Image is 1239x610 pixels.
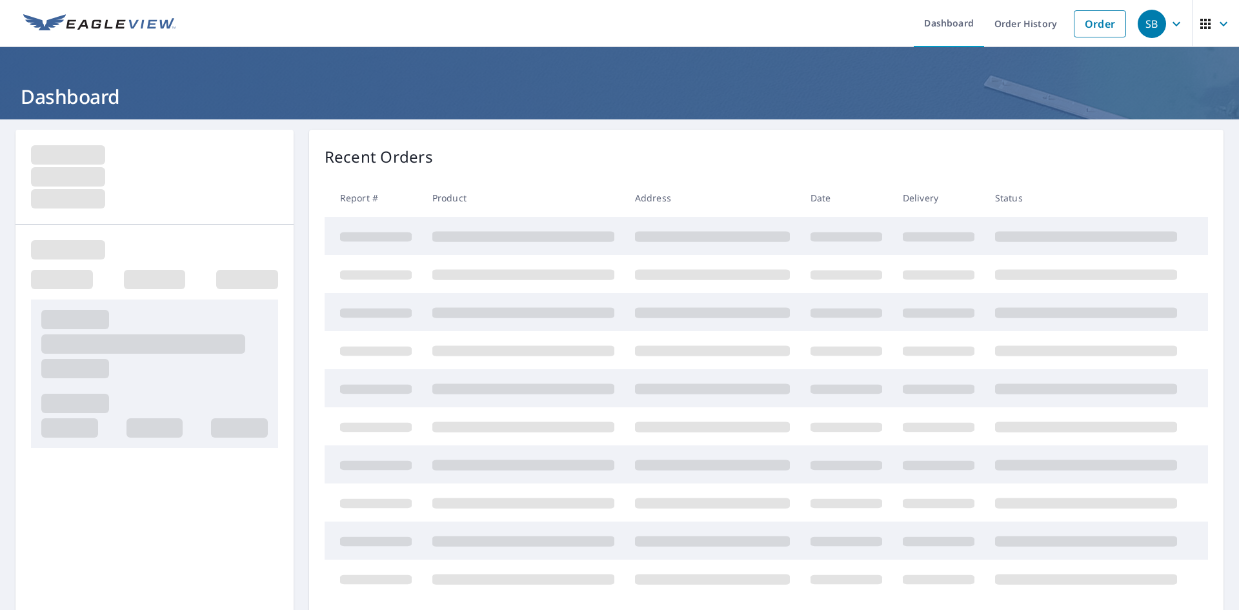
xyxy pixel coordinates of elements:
img: EV Logo [23,14,176,34]
th: Product [422,179,625,217]
th: Delivery [892,179,985,217]
th: Date [800,179,892,217]
div: SB [1138,10,1166,38]
th: Address [625,179,800,217]
p: Recent Orders [325,145,433,168]
h1: Dashboard [15,83,1224,110]
a: Order [1074,10,1126,37]
th: Status [985,179,1187,217]
th: Report # [325,179,422,217]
